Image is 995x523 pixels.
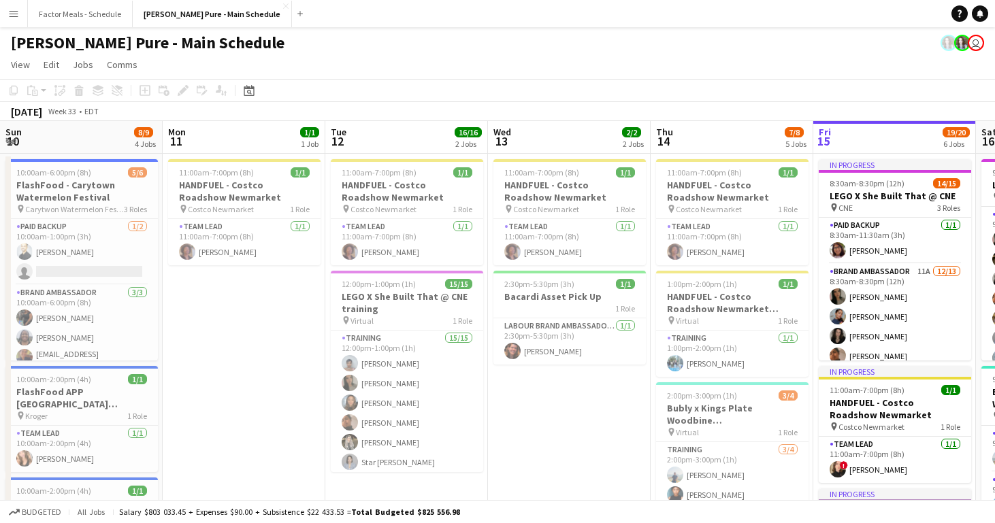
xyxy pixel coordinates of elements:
span: Edit [44,58,59,71]
h3: LEGO X She Built That @ CNE training [331,290,483,315]
app-card-role: Team Lead1/111:00am-7:00pm (8h)![PERSON_NAME] [819,437,971,483]
h3: HANDFUEL - Costco Roadshow Newmarket [656,179,809,203]
span: Carytwon Watermelon Festival [25,204,124,214]
span: All jobs [75,507,108,517]
span: 1 Role [778,316,798,326]
span: 2:30pm-5:30pm (3h) [504,279,574,289]
span: 1/1 [128,374,147,384]
span: 1/1 [291,167,310,178]
h3: HANDFUEL - Costco Roadshow Newmarket [331,179,483,203]
span: 1/1 [616,279,635,289]
app-job-card: In progress8:30am-8:30pm (12h)14/15LEGO X She Built That @ CNE CNE3 RolesPaid Backup1/18:30am-11:... [819,159,971,360]
span: 19/20 [943,127,970,137]
app-job-card: 11:00am-7:00pm (8h)1/1HANDFUEL - Costco Roadshow Newmarket Costco Newmarket1 RoleTeam Lead1/111:0... [493,159,646,265]
span: 1:00pm-2:00pm (1h) [667,279,737,289]
span: 3/4 [779,390,798,401]
span: Week 33 [45,106,79,116]
div: 1 Job [301,139,319,149]
app-user-avatar: Ashleigh Rains [941,35,957,51]
app-card-role: Paid Backup1/210:00am-1:00pm (3h)[PERSON_NAME] [5,219,158,285]
span: 1 Role [778,204,798,214]
span: 1 Role [941,422,960,432]
span: 13 [491,133,511,149]
span: 11 [166,133,186,149]
h3: HANDFUEL - Costco Roadshow Newmarket [493,179,646,203]
div: 10:00am-6:00pm (8h)5/6FlashFood - Carytown Watermelon Festival Carytwon Watermelon Festival3 Role... [5,159,158,360]
span: Wed [493,126,511,138]
a: Jobs [67,56,99,73]
a: Comms [101,56,143,73]
app-job-card: In progress11:00am-7:00pm (8h)1/1HANDFUEL - Costco Roadshow Newmarket Costco Newmarket1 RoleTeam ... [819,366,971,483]
span: 1/1 [941,385,960,395]
div: 4 Jobs [135,139,156,149]
app-card-role: Team Lead1/111:00am-7:00pm (8h)[PERSON_NAME] [656,219,809,265]
span: 8/9 [134,127,153,137]
app-job-card: 11:00am-7:00pm (8h)1/1HANDFUEL - Costco Roadshow Newmarket Costco Newmarket1 RoleTeam Lead1/111:0... [331,159,483,265]
span: 1 Role [615,303,635,314]
span: 1/1 [300,127,319,137]
app-job-card: 12:00pm-1:00pm (1h)15/15LEGO X She Built That @ CNE training Virtual1 RoleTraining15/1512:00pm-1:... [331,271,483,472]
span: 16/16 [455,127,482,137]
span: Virtual [676,427,699,437]
span: 14/15 [933,178,960,188]
span: 2:00pm-3:00pm (1h) [667,390,737,401]
span: 1/1 [779,167,798,178]
app-job-card: 2:30pm-5:30pm (3h)1/1Bacardi Asset Pick Up1 RoleLabour Brand Ambassadors1/12:30pm-5:30pm (3h)[PER... [493,271,646,365]
app-card-role: Brand Ambassador3/310:00am-6:00pm (8h)[PERSON_NAME][PERSON_NAME][EMAIL_ADDRESS][DOMAIN_NAME] [PER... [5,285,158,375]
div: In progress [819,159,971,170]
span: 10:00am-2:00pm (4h) [16,486,91,496]
span: Mon [168,126,186,138]
span: 2/2 [622,127,641,137]
span: 1 Role [778,427,798,437]
span: 1/1 [779,279,798,289]
span: 10 [3,133,22,149]
app-card-role: Team Lead1/111:00am-7:00pm (8h)[PERSON_NAME] [331,219,483,265]
span: Fri [819,126,831,138]
span: 12:00pm-1:00pm (1h) [342,279,416,289]
app-card-role: Team Lead1/111:00am-7:00pm (8h)[PERSON_NAME] [493,219,646,265]
app-card-role: Team Lead1/111:00am-7:00pm (8h)[PERSON_NAME] [168,219,321,265]
div: In progress [819,488,971,499]
span: 3 Roles [937,203,960,213]
app-card-role: Labour Brand Ambassadors1/12:30pm-5:30pm (3h)[PERSON_NAME] [493,318,646,365]
button: [PERSON_NAME] Pure - Main Schedule [133,1,292,27]
span: Virtual [676,316,699,326]
div: In progress [819,366,971,377]
div: 2 Jobs [623,139,644,149]
h3: FlashFood - Carytown Watermelon Festival [5,179,158,203]
span: 11:00am-7:00pm (8h) [830,385,904,395]
app-card-role: Team Lead1/110:00am-2:00pm (4h)[PERSON_NAME] [5,426,158,472]
span: Tue [331,126,346,138]
span: 1 Role [127,411,147,421]
span: 11:00am-7:00pm (8h) [179,167,254,178]
span: 3 Roles [124,204,147,214]
button: Factor Meals - Schedule [28,1,133,27]
span: Jobs [73,58,93,71]
app-job-card: 1:00pm-2:00pm (1h)1/1HANDFUEL - Costco Roadshow Newmarket Training Virtual1 RoleTraining1/11:00pm... [656,271,809,377]
span: Virtual [350,316,374,326]
h3: LEGO X She Built That @ CNE [819,190,971,202]
span: 1/1 [128,486,147,496]
app-user-avatar: Ashleigh Rains [954,35,970,51]
span: 1 Role [615,204,635,214]
span: Costco Newmarket [188,204,254,214]
div: Salary $803 033.45 + Expenses $90.00 + Subsistence $22 433.53 = [119,507,460,517]
h3: HANDFUEL - Costco Roadshow Newmarket Training [656,290,809,315]
div: 11:00am-7:00pm (8h)1/1HANDFUEL - Costco Roadshow Newmarket Costco Newmarket1 RoleTeam Lead1/111:0... [656,159,809,265]
button: Budgeted [7,505,63,520]
span: 10:00am-2:00pm (4h) [16,374,91,384]
span: Total Budgeted $825 556.98 [351,507,460,517]
span: Thu [656,126,673,138]
span: 1/1 [453,167,472,178]
div: [DATE] [11,105,42,118]
h3: FlashFood APP [GEOGRAPHIC_DATA] [GEOGRAPHIC_DATA][US_STATE] #519 [5,497,158,522]
span: Kroger [25,411,48,421]
span: 1 Role [453,316,472,326]
div: 10:00am-2:00pm (4h)1/1FlashFood APP [GEOGRAPHIC_DATA] [GEOGRAPHIC_DATA][US_STATE] #515 Kroger1 Ro... [5,366,158,472]
span: Sun [5,126,22,138]
span: CNE [838,203,853,213]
